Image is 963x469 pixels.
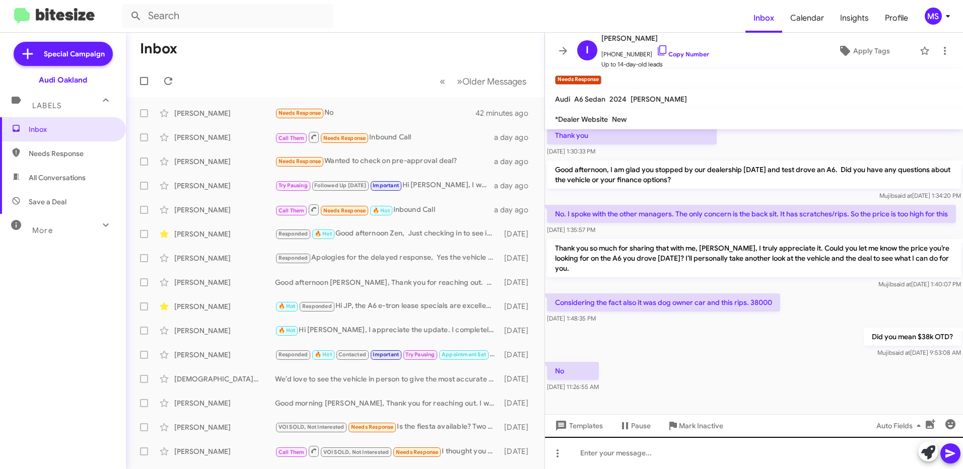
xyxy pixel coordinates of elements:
[547,239,961,277] p: Thank you so much for sharing that with me, [PERSON_NAME], I truly appreciate it. Could you let m...
[323,135,366,141] span: Needs Response
[500,326,536,336] div: [DATE]
[275,277,500,287] div: Good afternoon [PERSON_NAME], Thank you for reaching out. Please do not hesitate to reach out, I ...
[462,76,526,87] span: Older Messages
[174,350,275,360] div: [PERSON_NAME]
[405,351,435,358] span: Try Pausing
[440,75,445,88] span: «
[555,115,608,124] span: *Dealer Website
[877,4,916,33] a: Profile
[925,8,942,25] div: MS
[275,180,494,191] div: Hi [PERSON_NAME], I want to sincerely apologize for how you felt on your last visit, that’s not t...
[174,301,275,311] div: [PERSON_NAME]
[500,374,536,384] div: [DATE]
[555,95,570,104] span: Audi
[892,349,910,356] span: said at
[279,303,296,309] span: 🔥 Hot
[279,182,308,189] span: Try Pausing
[275,107,476,119] div: No
[373,182,399,189] span: Important
[373,207,390,214] span: 🔥 Hot
[279,255,308,261] span: Responded
[547,315,596,322] span: [DATE] 1:48:35 PM
[279,207,305,214] span: Call Them
[609,95,627,104] span: 2024
[494,181,536,191] div: a day ago
[174,446,275,456] div: [PERSON_NAME]
[601,44,709,59] span: [PHONE_NUMBER]
[547,383,599,390] span: [DATE] 11:26:55 AM
[457,75,462,88] span: »
[916,8,952,25] button: MS
[547,147,595,155] span: [DATE] 1:30:33 PM
[174,374,275,384] div: [DEMOGRAPHIC_DATA][PERSON_NAME]
[275,445,500,457] div: I thought you sold it?
[832,4,877,33] a: Insights
[601,32,709,44] span: [PERSON_NAME]
[279,351,308,358] span: Responded
[879,192,961,199] span: Mujib [DATE] 1:34:20 PM
[275,203,494,216] div: Inbound Call
[494,132,536,142] div: a day ago
[32,101,61,110] span: Labels
[275,131,494,143] div: Inbound Call
[279,110,321,116] span: Needs Response
[174,132,275,142] div: [PERSON_NAME]
[782,4,832,33] a: Calendar
[500,398,536,408] div: [DATE]
[611,417,659,435] button: Pause
[745,4,782,33] a: Inbox
[494,157,536,167] div: a day ago
[500,229,536,239] div: [DATE]
[500,253,536,263] div: [DATE]
[279,230,308,237] span: Responded
[32,226,53,235] span: More
[174,398,275,408] div: [PERSON_NAME]
[553,417,603,435] span: Templates
[275,155,494,167] div: Wanted to check on pre-approval deal?
[631,417,651,435] span: Pause
[679,417,723,435] span: Mark Inactive
[547,205,956,223] p: No. I spoke with the other managers. The only concern is the back sit. It has scratches/rips. So ...
[500,277,536,287] div: [DATE]
[500,301,536,311] div: [DATE]
[351,424,394,430] span: Needs Response
[574,95,605,104] span: A6 Sedan
[323,449,389,455] span: VOI SOLD, Not Interested
[500,446,536,456] div: [DATE]
[29,197,66,207] span: Save a Deal
[868,417,933,435] button: Auto Fields
[174,253,275,263] div: [PERSON_NAME]
[500,350,536,360] div: [DATE]
[174,181,275,191] div: [PERSON_NAME]
[396,449,439,455] span: Needs Response
[434,71,532,92] nav: Page navigation example
[275,325,500,336] div: Hi [PERSON_NAME], I appreciate the update. I completely understand, and I’ll be here when the tim...
[174,229,275,239] div: [PERSON_NAME]
[29,124,114,134] span: Inbox
[174,205,275,215] div: [PERSON_NAME]
[174,277,275,287] div: [PERSON_NAME]
[174,422,275,432] div: [PERSON_NAME]
[547,226,595,233] span: [DATE] 1:35:57 PM
[39,75,87,85] div: Audi Oakland
[275,252,500,264] div: Apologies for the delayed response, Yes the vehicle is still indeed sold. Let me know if you ther...
[279,135,305,141] span: Call Them
[612,115,627,124] span: New
[555,75,601,85] small: Needs Response
[44,49,105,59] span: Special Campaign
[314,182,366,189] span: Followed Up [DATE]
[547,116,717,144] p: Hi. I came [DATE] and did the test drive already Thank you
[451,71,532,92] button: Next
[877,349,961,356] span: Mujib [DATE] 9:53:08 AM
[279,424,345,430] span: VOI SOLD, Not Interested
[302,303,332,309] span: Responded
[434,71,451,92] button: Previous
[140,41,177,57] h1: Inbox
[547,161,961,189] p: Good afternoon, I am glad you stopped by our dealership [DATE] and test drove an A6. Did you have...
[476,108,536,118] div: 42 minutes ago
[547,362,599,380] p: No
[373,351,399,358] span: Important
[545,417,611,435] button: Templates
